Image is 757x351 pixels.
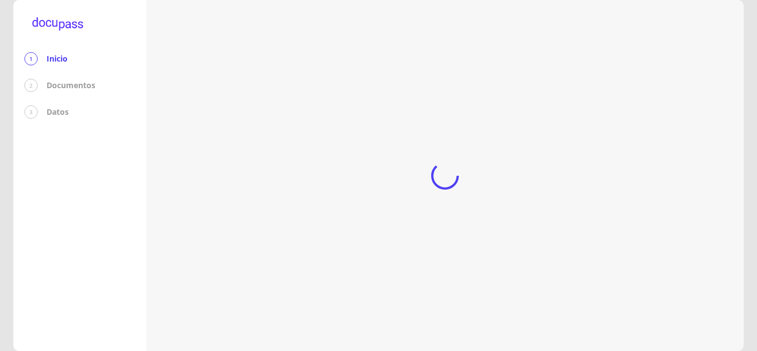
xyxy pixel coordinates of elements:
[47,53,68,64] p: Inicio
[24,11,91,39] img: logo
[24,105,38,119] div: 3
[24,79,38,92] div: 2
[47,106,69,118] p: Datos
[24,52,38,65] div: 1
[47,80,95,91] p: Documentos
